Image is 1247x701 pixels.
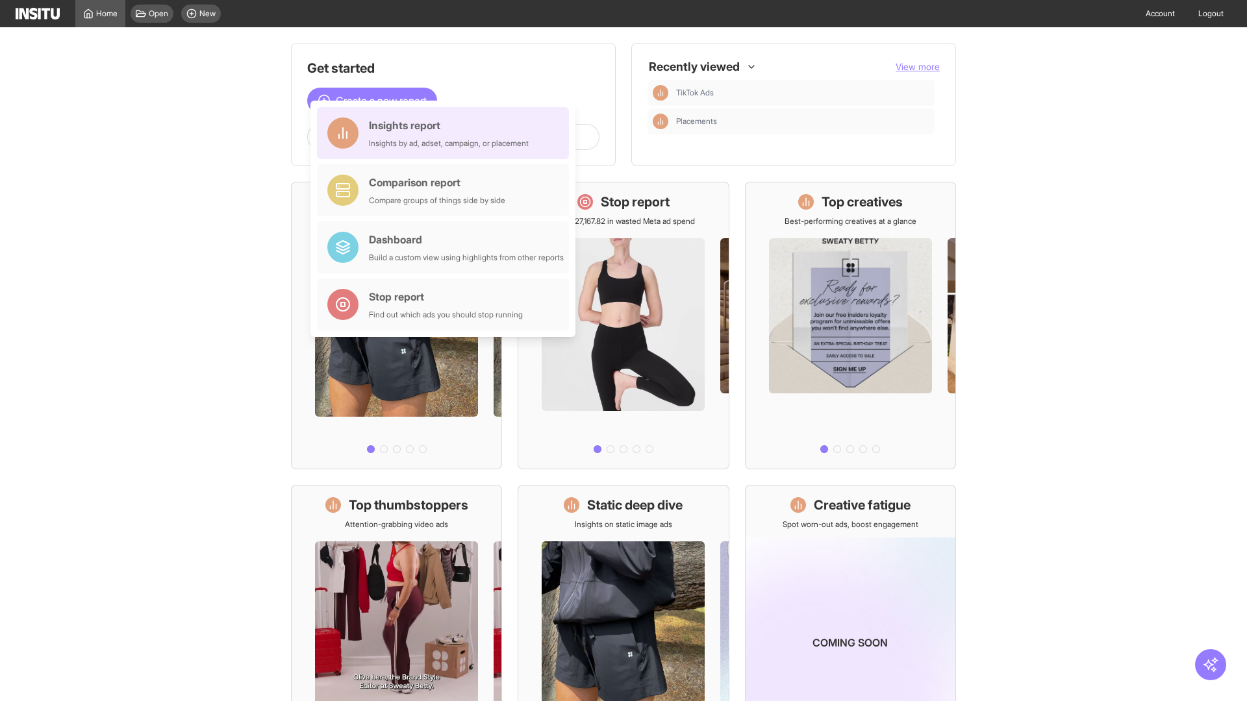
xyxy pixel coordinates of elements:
img: Logo [16,8,60,19]
div: Insights [653,114,668,129]
h1: Static deep dive [587,496,683,514]
h1: Stop report [601,193,670,211]
h1: Get started [307,59,599,77]
a: Top creativesBest-performing creatives at a glance [745,182,956,469]
button: Create a new report [307,88,437,114]
span: Home [96,8,118,19]
span: TikTok Ads [676,88,714,98]
div: Insights by ad, adset, campaign, or placement [369,138,529,149]
span: Open [149,8,168,19]
div: Insights [653,85,668,101]
div: Build a custom view using highlights from other reports [369,252,564,263]
div: Compare groups of things side by side [369,195,505,206]
p: Best-performing creatives at a glance [785,216,916,227]
div: Find out which ads you should stop running [369,310,523,320]
div: Dashboard [369,232,564,247]
div: Stop report [369,289,523,304]
p: Insights on static image ads [575,519,672,530]
span: View more [896,61,940,72]
h1: Top thumbstoppers [349,496,468,514]
p: Attention-grabbing video ads [345,519,448,530]
div: Comparison report [369,175,505,190]
div: Insights report [369,117,529,133]
span: New [199,8,216,19]
h1: Top creatives [822,193,903,211]
span: Placements [676,116,717,127]
button: View more [896,60,940,73]
span: Create a new report [336,93,427,108]
a: What's live nowSee all active ads instantly [291,182,502,469]
span: Placements [676,116,929,127]
span: TikTok Ads [676,88,929,98]
a: Stop reportSave £27,167.82 in wasted Meta ad spend [518,182,729,469]
p: Save £27,167.82 in wasted Meta ad spend [551,216,695,227]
